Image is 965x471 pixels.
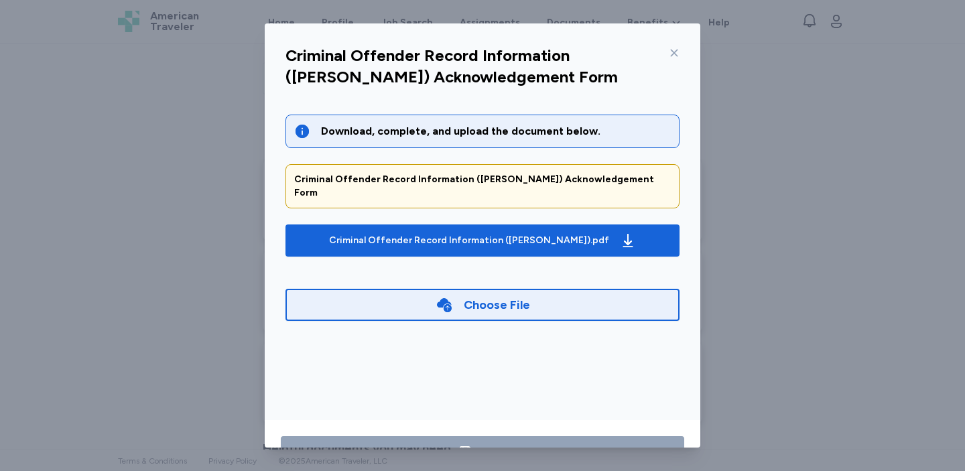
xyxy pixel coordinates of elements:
div: Criminal Offender Record Information ([PERSON_NAME]).pdf [329,234,609,247]
div: Save [479,443,507,462]
button: Save [281,436,684,468]
div: Download, complete, and upload the document below. [321,123,671,139]
button: Criminal Offender Record Information ([PERSON_NAME]).pdf [285,224,680,257]
div: Choose File [464,295,530,314]
div: Criminal Offender Record Information ([PERSON_NAME]) Acknowledgement Form [285,45,663,88]
div: Criminal Offender Record Information ([PERSON_NAME]) Acknowledgement Form [294,173,671,200]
